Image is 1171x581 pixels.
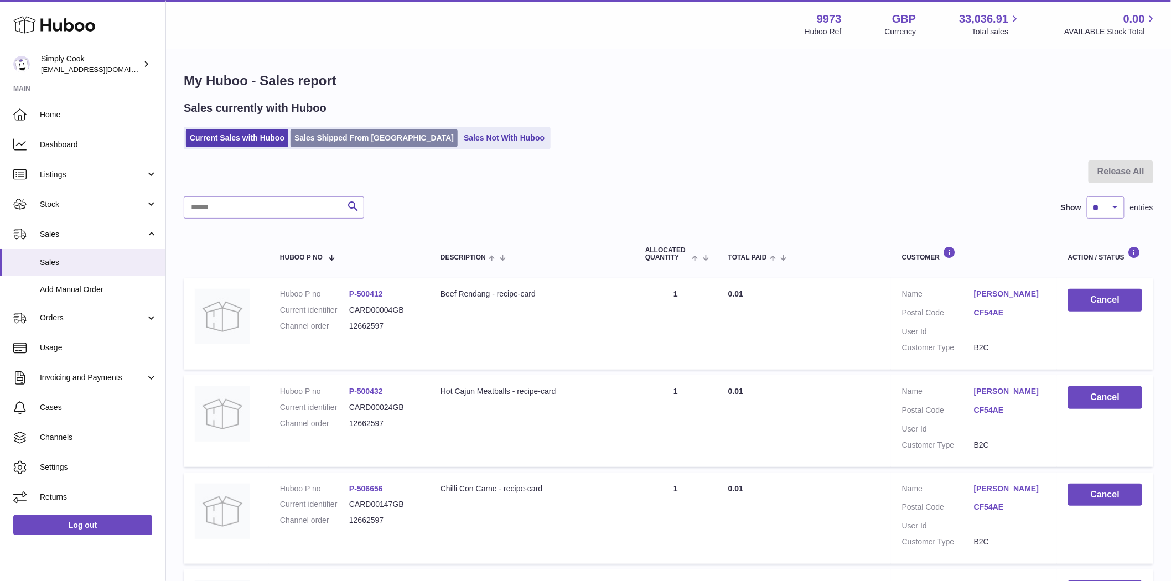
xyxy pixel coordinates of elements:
span: Usage [40,343,157,353]
div: Simply Cook [41,54,141,75]
a: [PERSON_NAME] [974,484,1046,494]
dd: CARD00004GB [349,305,418,315]
label: Show [1061,203,1081,213]
a: Sales Not With Huboo [460,129,548,147]
dt: Name [902,386,974,400]
span: Sales [40,257,157,268]
dt: User Id [902,424,974,434]
span: AVAILABLE Stock Total [1064,27,1158,37]
dt: Channel order [280,418,349,429]
span: Description [441,254,486,261]
td: 1 [634,278,717,370]
dt: Name [902,289,974,302]
dd: CARD00147GB [349,499,418,510]
a: 33,036.91 Total sales [959,12,1021,37]
span: 0.01 [728,289,743,298]
a: Sales Shipped From [GEOGRAPHIC_DATA] [291,129,458,147]
dt: Current identifier [280,305,349,315]
dt: User Id [902,521,974,531]
td: 1 [634,473,717,564]
h1: My Huboo - Sales report [184,72,1153,90]
span: 0.01 [728,484,743,493]
div: Chilli Con Carne - recipe-card [441,484,623,494]
span: 0.01 [728,387,743,396]
span: Cases [40,402,157,413]
div: Action / Status [1068,246,1142,261]
a: P-506656 [349,484,383,493]
dt: Postal Code [902,308,974,321]
button: Cancel [1068,484,1142,506]
span: Invoicing and Payments [40,372,146,383]
span: Settings [40,462,157,473]
span: Huboo P no [280,254,323,261]
dt: Postal Code [902,405,974,418]
img: no-photo.jpg [195,386,250,442]
a: [PERSON_NAME] [974,289,1046,299]
a: P-500412 [349,289,383,298]
span: Home [40,110,157,120]
dt: Huboo P no [280,386,349,397]
span: Channels [40,432,157,443]
dd: 12662597 [349,515,418,526]
a: CF54AE [974,502,1046,512]
dt: Current identifier [280,402,349,413]
img: internalAdmin-9973@internal.huboo.com [13,56,30,72]
dt: Current identifier [280,499,349,510]
dt: User Id [902,326,974,337]
div: Hot Cajun Meatballs - recipe-card [441,386,623,397]
td: 1 [634,375,717,467]
span: Sales [40,229,146,240]
div: Huboo Ref [805,27,842,37]
strong: GBP [892,12,916,27]
div: Beef Rendang - recipe-card [441,289,623,299]
img: no-photo.jpg [195,484,250,539]
dt: Huboo P no [280,289,349,299]
img: no-photo.jpg [195,289,250,344]
a: CF54AE [974,308,1046,318]
dd: CARD00024GB [349,402,418,413]
a: 0.00 AVAILABLE Stock Total [1064,12,1158,37]
dd: B2C [974,343,1046,353]
span: Returns [40,492,157,502]
dd: B2C [974,537,1046,547]
span: Listings [40,169,146,180]
button: Cancel [1068,289,1142,312]
span: entries [1130,203,1153,213]
dd: 12662597 [349,321,418,331]
dt: Channel order [280,321,349,331]
span: Total sales [972,27,1021,37]
a: Log out [13,515,152,535]
span: 0.00 [1123,12,1145,27]
div: Customer [902,246,1046,261]
span: Total paid [728,254,767,261]
button: Cancel [1068,386,1142,409]
dt: Customer Type [902,343,974,353]
a: CF54AE [974,405,1046,416]
span: Dashboard [40,139,157,150]
a: [PERSON_NAME] [974,386,1046,397]
span: [EMAIL_ADDRESS][DOMAIN_NAME] [41,65,163,74]
span: Orders [40,313,146,323]
strong: 9973 [817,12,842,27]
span: Stock [40,199,146,210]
h2: Sales currently with Huboo [184,101,327,116]
a: Current Sales with Huboo [186,129,288,147]
dt: Customer Type [902,440,974,450]
dt: Huboo P no [280,484,349,494]
span: ALLOCATED Quantity [645,247,689,261]
a: P-500432 [349,387,383,396]
dt: Name [902,484,974,497]
div: Currency [885,27,916,37]
span: 33,036.91 [959,12,1008,27]
dt: Channel order [280,515,349,526]
dt: Postal Code [902,502,974,515]
span: Add Manual Order [40,284,157,295]
dt: Customer Type [902,537,974,547]
dd: B2C [974,440,1046,450]
dd: 12662597 [349,418,418,429]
